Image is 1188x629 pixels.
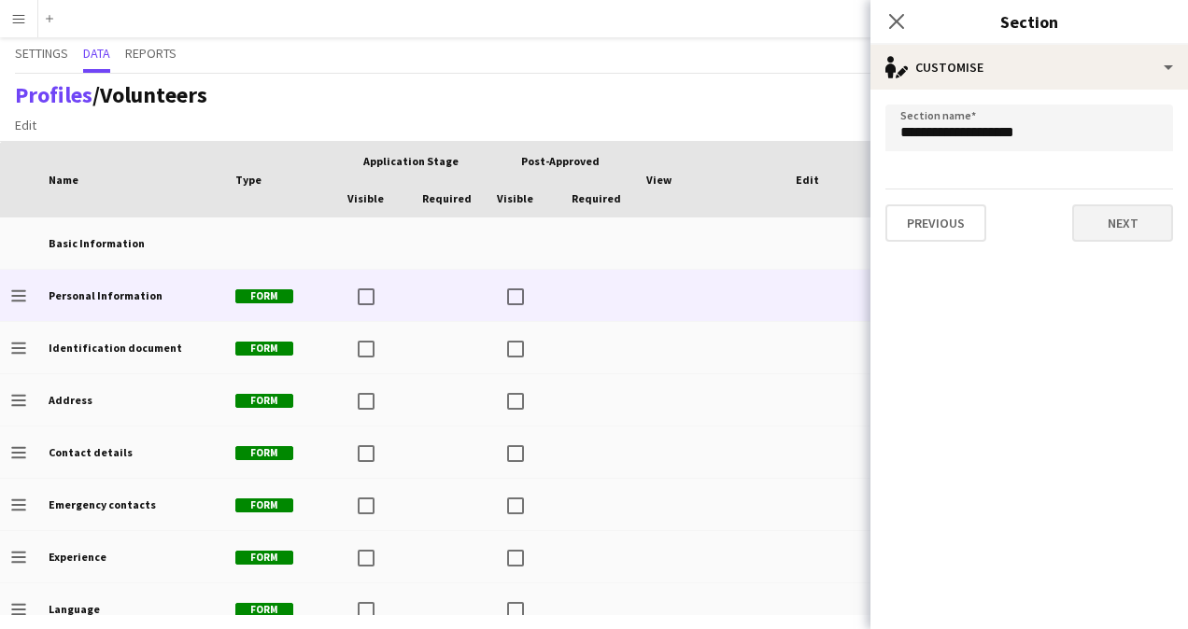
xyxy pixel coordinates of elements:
[796,173,819,187] span: Edit
[572,191,621,205] span: Required
[15,81,207,109] h1: /
[49,341,182,355] b: Identification document
[83,47,110,60] span: Data
[646,173,672,187] span: View
[49,393,92,407] b: Address
[235,446,293,460] span: Form
[235,289,293,303] span: Form
[49,173,78,187] span: Name
[235,394,293,408] span: Form
[15,117,36,133] span: Edit
[49,497,156,511] b: Emergency contacts
[885,204,986,242] button: Previous
[49,288,163,302] b: Personal Information
[235,551,293,565] span: Form
[497,191,533,205] span: Visible
[235,173,262,187] span: Type
[235,498,293,512] span: Form
[363,154,459,168] span: Application stage
[49,602,100,616] b: Language
[870,45,1188,90] div: Customise
[125,47,177,60] span: Reports
[15,47,68,60] span: Settings
[49,236,145,250] b: Basic Information
[15,80,92,109] a: Profiles
[235,603,293,617] span: Form
[422,191,472,205] span: Required
[870,9,1188,34] h3: Section
[7,113,44,137] a: Edit
[49,445,133,459] b: Contact details
[49,550,106,564] b: Experience
[1072,204,1173,242] button: Next
[235,342,293,356] span: Form
[521,154,600,168] span: Post-Approved
[347,191,384,205] span: Visible
[100,80,207,109] span: Volunteers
